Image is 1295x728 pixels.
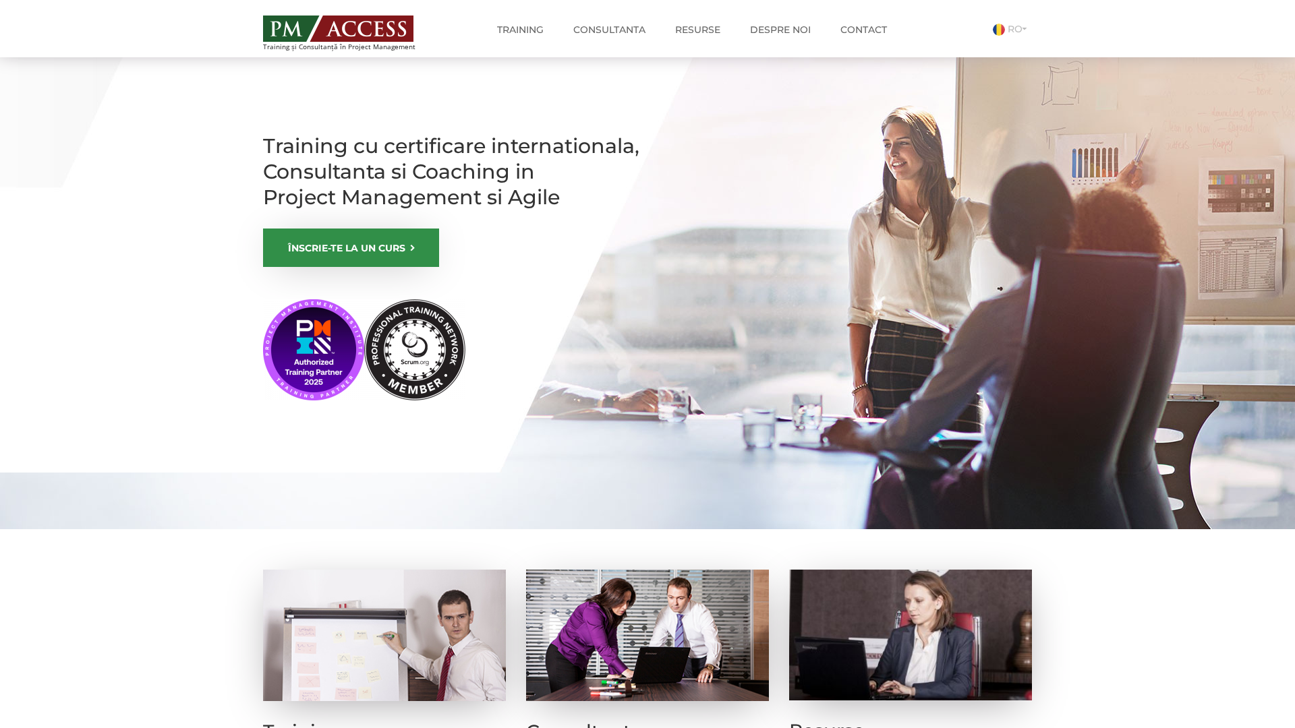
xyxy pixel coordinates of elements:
[789,570,1032,700] img: Resurse
[993,23,1032,35] a: RO
[263,43,440,51] span: Training și Consultanță în Project Management
[740,16,821,43] a: Despre noi
[263,133,641,210] h1: Training cu certificare internationala, Consultanta si Coaching in Project Management si Agile
[526,570,769,701] img: Consultanta
[993,24,1005,36] img: Romana
[563,16,656,43] a: Consultanta
[263,11,440,51] a: Training și Consultanță în Project Management
[487,16,554,43] a: Training
[263,570,506,701] img: Training
[263,16,413,42] img: PM ACCESS - Echipa traineri si consultanti certificati PMP: Narciss Popescu, Mihai Olaru, Monica ...
[665,16,730,43] a: Resurse
[263,229,439,267] a: ÎNSCRIE-TE LA UN CURS
[830,16,897,43] a: Contact
[263,299,465,400] img: PMI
